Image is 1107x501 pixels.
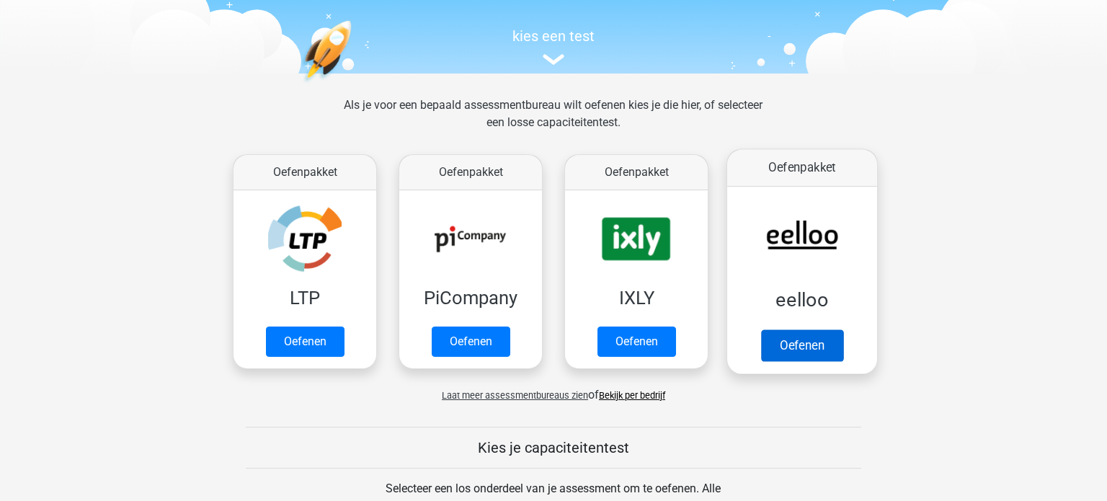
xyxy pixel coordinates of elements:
[442,390,588,401] span: Laat meer assessmentbureaus zien
[432,327,510,357] a: Oefenen
[597,327,676,357] a: Oefenen
[543,54,564,65] img: assessment
[222,27,885,45] h5: kies een test
[222,375,885,404] div: of
[301,20,407,151] img: oefenen
[332,97,774,148] div: Als je voor een bepaald assessmentbureau wilt oefenen kies je die hier, of selecteer een losse ca...
[266,327,344,357] a: Oefenen
[246,439,861,456] h5: Kies je capaciteitentest
[599,390,665,401] a: Bekijk per bedrijf
[761,329,843,361] a: Oefenen
[222,27,885,66] a: kies een test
